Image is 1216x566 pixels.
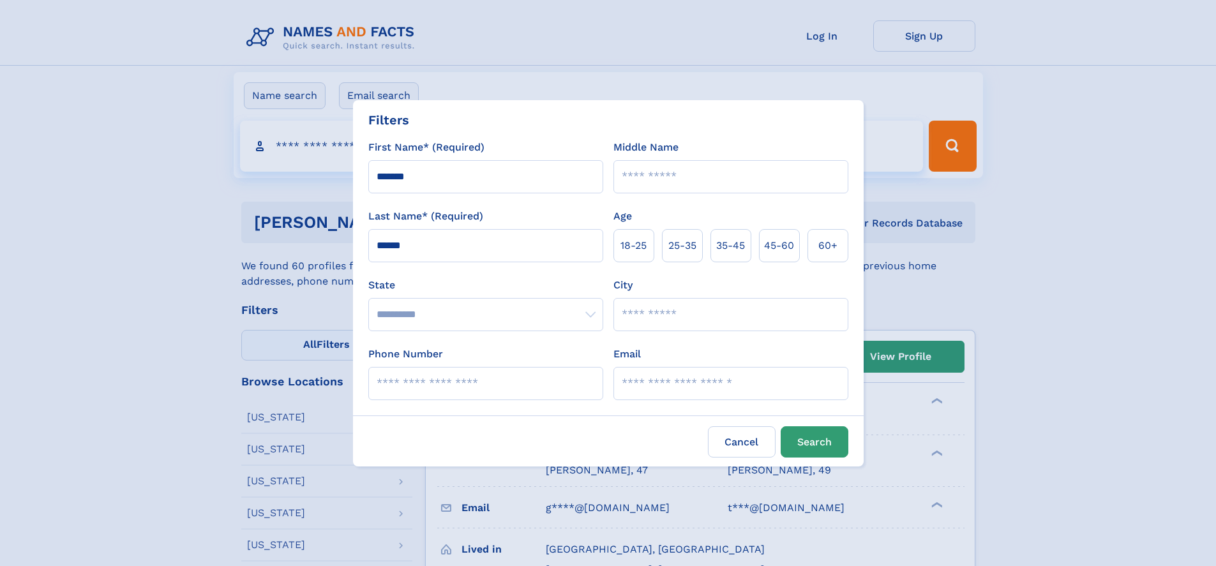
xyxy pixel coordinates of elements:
[620,238,647,253] span: 18‑25
[368,278,603,293] label: State
[818,238,837,253] span: 60+
[764,238,794,253] span: 45‑60
[368,110,409,130] div: Filters
[668,238,696,253] span: 25‑35
[708,426,776,458] label: Cancel
[716,238,745,253] span: 35‑45
[368,209,483,224] label: Last Name* (Required)
[613,209,632,224] label: Age
[368,140,484,155] label: First Name* (Required)
[613,346,641,362] label: Email
[368,346,443,362] label: Phone Number
[613,140,679,155] label: Middle Name
[781,426,848,458] button: Search
[613,278,633,293] label: City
